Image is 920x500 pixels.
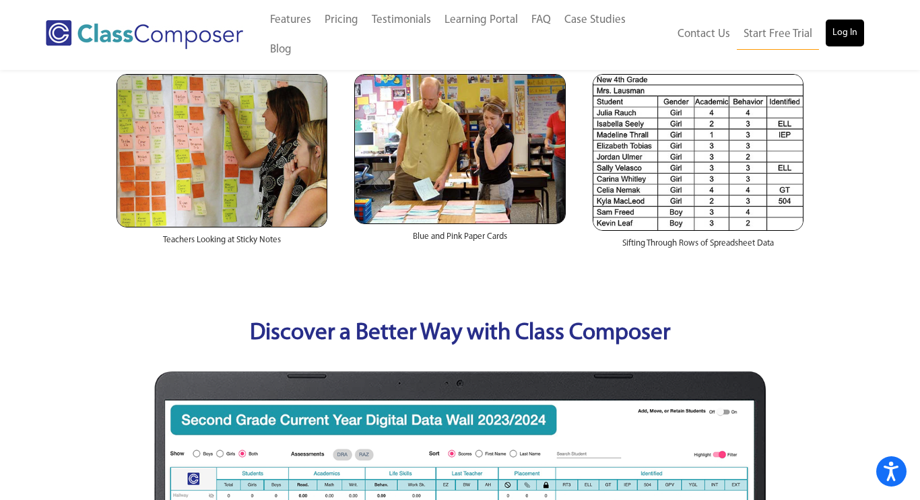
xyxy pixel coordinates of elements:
a: Contact Us [671,20,737,49]
img: Class Composer [46,20,242,49]
div: Blue and Pink Paper Cards [354,224,565,256]
a: FAQ [525,5,558,35]
p: Discover a Better Way with Class Composer [103,317,817,351]
a: Blog [263,35,298,65]
div: Teachers Looking at Sticky Notes [117,227,327,260]
a: Testimonials [365,5,438,35]
a: Start Free Trial [737,20,819,50]
a: Log In [826,20,864,46]
nav: Header Menu [263,5,667,65]
a: Pricing [318,5,365,35]
img: Teachers Looking at Sticky Notes [117,74,327,227]
img: Spreadsheets [593,74,803,231]
img: Blue and Pink Paper Cards [354,74,565,224]
a: Learning Portal [438,5,525,35]
a: Features [263,5,318,35]
div: Sifting Through Rows of Spreadsheet Data [593,231,803,263]
a: Case Studies [558,5,632,35]
nav: Header Menu [667,20,863,50]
